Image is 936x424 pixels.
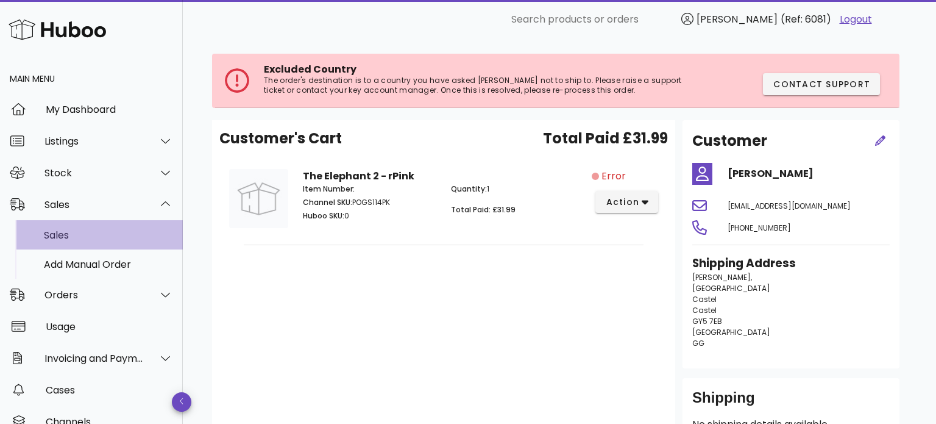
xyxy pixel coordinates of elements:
span: Quantity: [451,184,487,194]
p: POGS114PK [303,197,436,208]
span: Channel SKU: [303,197,352,207]
span: action [605,196,639,209]
span: [GEOGRAPHIC_DATA] [692,283,770,293]
span: [GEOGRAPHIC_DATA] [692,327,770,337]
img: Huboo Logo [9,16,106,43]
strong: The Elephant 2 - rPink [303,169,414,183]
span: Contact Support [773,78,870,91]
span: Customer's Cart [219,128,342,149]
div: Listings [44,135,144,147]
p: 0 [303,210,436,221]
span: [PERSON_NAME], [692,272,752,282]
button: Contact Support [763,73,880,95]
span: GY5 7EB [692,316,722,326]
span: Huboo SKU: [303,210,344,221]
span: Castel [692,305,717,315]
span: [PERSON_NAME] [697,12,778,26]
span: [EMAIL_ADDRESS][DOMAIN_NAME] [728,201,851,211]
div: Cases [46,384,173,396]
div: Invoicing and Payments [44,353,144,364]
p: The order's destination is to a country you have asked [PERSON_NAME] not to ship to. Please raise... [264,76,703,95]
div: Stock [44,167,144,179]
div: Orders [44,289,144,301]
span: GG [692,338,704,348]
span: [PHONE_NUMBER] [728,223,791,233]
span: Excluded Country [264,62,356,76]
h4: [PERSON_NAME] [728,167,890,181]
div: Sales [44,229,173,241]
a: Logout [840,12,872,27]
span: Error [601,169,626,184]
div: My Dashboard [46,104,173,115]
span: Total Paid £31.99 [543,128,668,149]
span: Total Paid: £31.99 [451,204,516,215]
h2: Customer [692,130,767,152]
span: (Ref: 6081) [781,12,831,26]
div: Sales [44,199,144,210]
div: Shipping [692,388,890,417]
div: Add Manual Order [44,259,173,270]
p: 1 [451,184,584,195]
span: Castel [692,294,717,304]
button: action [595,191,658,213]
span: Item Number: [303,184,355,194]
h3: Shipping Address [692,255,890,272]
div: Usage [46,321,173,332]
img: Product Image [229,169,288,228]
